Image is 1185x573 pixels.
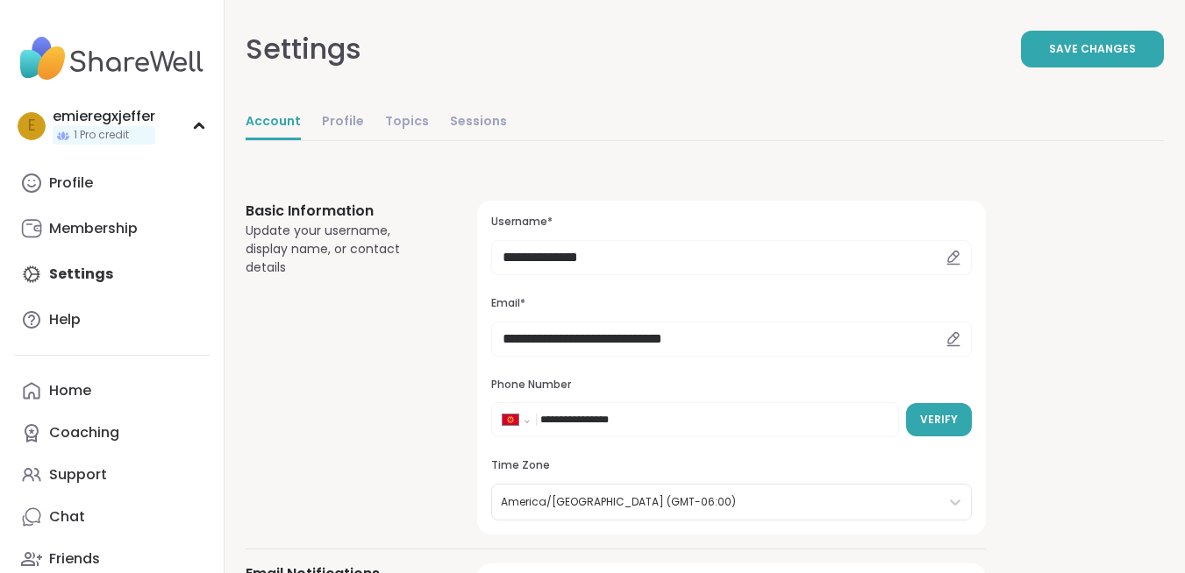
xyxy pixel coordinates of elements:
button: Verify [906,403,972,436]
a: Account [246,105,301,140]
a: Chat [14,496,210,538]
div: Update your username, display name, or contact details [246,222,435,277]
div: Profile [49,173,93,193]
div: Coaching [49,423,119,442]
a: Profile [322,105,364,140]
div: Settings [246,28,361,70]
a: Help [14,299,210,341]
a: Membership [14,208,210,250]
a: Support [14,454,210,496]
div: Support [49,465,107,485]
img: ShareWell Nav Logo [14,28,210,89]
h3: Time Zone [491,458,972,473]
div: Help [49,310,81,329]
span: 1 Pro credit [74,128,129,143]
h3: Username* [491,215,972,230]
a: Topics [385,105,429,140]
div: emieregxjeffer [53,107,155,126]
div: Chat [49,507,85,527]
div: Membership [49,219,138,238]
span: Save Changes [1049,41,1136,57]
h3: Phone Number [491,378,972,393]
h3: Email* [491,296,972,311]
a: Sessions [450,105,507,140]
span: e [28,115,35,138]
button: Save Changes [1021,31,1164,67]
h3: Basic Information [246,201,435,222]
a: Coaching [14,412,210,454]
span: Verify [920,412,958,428]
div: Friends [49,549,100,569]
div: Home [49,381,91,400]
a: Profile [14,162,210,204]
a: Home [14,370,210,412]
